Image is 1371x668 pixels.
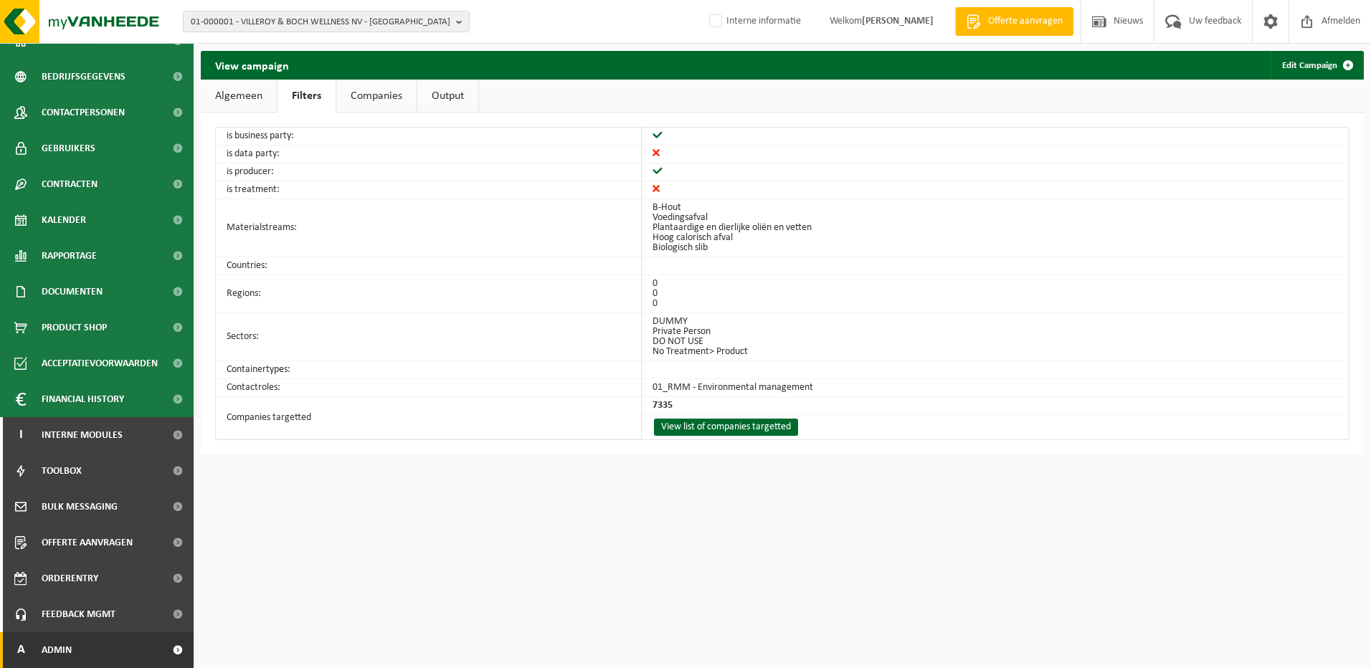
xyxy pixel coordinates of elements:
[706,11,801,32] label: Interne informatie
[216,163,642,181] td: is producer:
[201,80,277,113] a: Algemeen
[653,383,1331,393] li: 01_RMM - Environmental management
[653,167,663,174] img: check.png
[42,130,95,166] span: Gebruikers
[653,347,1331,357] li: No Treatment> Product
[653,299,1331,309] li: 0
[42,525,133,560] span: Offerte aanvragen
[216,199,642,257] td: Materialstreams:
[42,202,86,238] span: Kalender
[653,327,1331,337] li: Private Person
[653,203,1331,213] li: B-Hout
[653,185,660,192] img: error.png
[42,632,72,668] span: Admin
[42,453,82,489] span: Toolbox
[42,417,123,453] span: Interne modules
[653,149,660,156] img: error.png
[653,213,1331,223] li: Voedingsafval
[14,417,27,453] span: I
[42,596,115,632] span: Feedback MGMT
[654,419,798,436] a: View list of companies targetted
[653,289,1331,299] li: 0
[653,223,1331,233] li: Plantaardige en dierlijke oliën en vetten
[42,95,125,130] span: Contactpersonen
[42,59,125,95] span: Bedrijfsgegevens
[42,489,118,525] span: Bulk Messaging
[42,345,158,381] span: Acceptatievoorwaarden
[216,361,642,379] td: Containertypes:
[653,233,1331,243] li: Hoog calorisch afval
[216,145,642,163] td: is data party:
[216,397,642,439] td: Companies targetted
[183,11,470,32] button: 01-000001 - VILLEROY & BOCH WELLNESS NV - [GEOGRAPHIC_DATA]
[216,313,642,361] td: Sectors:
[985,14,1066,29] span: Offerte aanvragen
[42,560,162,596] span: Orderentry Goedkeuring
[653,337,1331,347] li: DO NOT USE
[191,11,450,33] span: 01-000001 - VILLEROY & BOCH WELLNESS NV - [GEOGRAPHIC_DATA]
[653,317,1331,327] li: DUMMY
[955,7,1073,36] a: Offerte aanvragen
[653,243,1331,253] li: Biologisch slib
[216,275,642,313] td: Regions:
[42,238,97,274] span: Rapportage
[216,128,642,145] td: is business party:
[216,257,642,275] td: Countries:
[216,181,642,199] td: is treatment:
[653,131,663,138] img: check.png
[42,166,98,202] span: Contracten
[42,274,103,310] span: Documenten
[653,279,1331,289] li: 0
[14,632,27,668] span: A
[1271,51,1362,80] a: Edit Campaign
[277,80,336,113] a: Filters
[42,310,107,345] span: Product Shop
[216,379,642,397] td: Contactroles:
[862,16,934,27] strong: [PERSON_NAME]
[653,400,673,411] strong: 7335
[417,80,478,113] a: Output
[42,381,124,417] span: Financial History
[201,51,303,79] h2: View campaign
[336,80,417,113] a: Companies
